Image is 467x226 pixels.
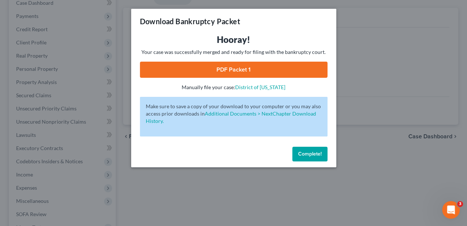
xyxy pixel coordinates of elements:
h3: Hooray! [140,34,327,45]
a: Additional Documents > NextChapter Download History. [146,110,316,124]
span: 3 [457,201,463,207]
span: Complete! [298,151,322,157]
a: District of [US_STATE] [235,84,285,90]
h3: Download Bankruptcy Packet [140,16,240,26]
iframe: Intercom live chat [442,201,460,219]
a: PDF Packet 1 [140,62,327,78]
button: Complete! [292,147,327,161]
p: Your case was successfully merged and ready for filing with the bankruptcy court. [140,48,327,56]
p: Manually file your case: [140,84,327,91]
p: Make sure to save a copy of your download to your computer or you may also access prior downloads in [146,103,322,125]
